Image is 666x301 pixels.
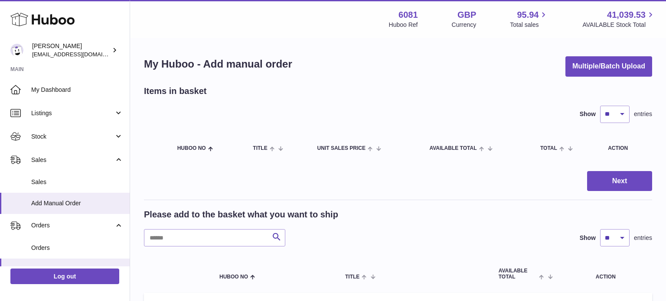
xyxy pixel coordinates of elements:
strong: 6081 [398,9,418,21]
span: 41,039.53 [607,9,646,21]
label: Show [580,110,596,118]
span: Huboo no [177,146,206,151]
span: 95.94 [517,9,539,21]
a: 95.94 Total sales [510,9,548,29]
span: entries [634,234,652,242]
span: Add Manual Order [31,199,123,207]
h1: My Huboo - Add manual order [144,57,292,71]
a: Log out [10,269,119,284]
h2: Items in basket [144,85,207,97]
span: Title [253,146,267,151]
button: Multiple/Batch Upload [565,56,652,77]
span: Orders [31,244,123,252]
th: Action [559,259,652,288]
span: AVAILABLE Total [429,146,477,151]
span: Listings [31,109,114,117]
div: Currency [452,21,477,29]
a: 41,039.53 AVAILABLE Stock Total [582,9,656,29]
div: Huboo Ref [389,21,418,29]
span: Stock [31,133,114,141]
button: Next [587,171,652,191]
img: hello@pogsheadphones.com [10,44,23,57]
span: Title [345,274,359,280]
span: AVAILABLE Total [499,268,537,279]
span: Total [540,146,557,151]
span: Add Manual Order [31,265,123,273]
label: Show [580,234,596,242]
span: Sales [31,178,123,186]
span: entries [634,110,652,118]
span: Orders [31,221,114,230]
div: [PERSON_NAME] [32,42,110,58]
span: Unit Sales Price [317,146,366,151]
span: [EMAIL_ADDRESS][DOMAIN_NAME] [32,51,127,58]
span: My Dashboard [31,86,123,94]
h2: Please add to the basket what you want to ship [144,209,338,220]
span: Sales [31,156,114,164]
strong: GBP [457,9,476,21]
span: Huboo no [219,274,248,280]
span: AVAILABLE Stock Total [582,21,656,29]
div: Action [608,146,643,151]
span: Total sales [510,21,548,29]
